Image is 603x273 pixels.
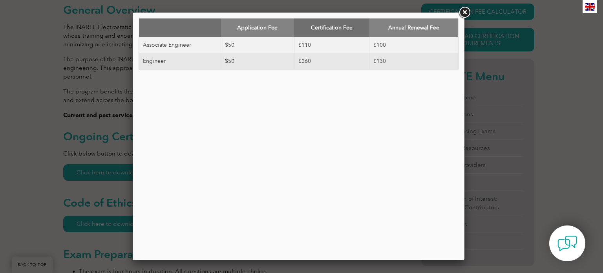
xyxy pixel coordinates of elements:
[457,5,471,20] a: Close
[139,53,221,70] td: Engineer
[369,37,459,53] td: $100
[221,53,294,70] td: $50
[557,234,577,253] img: contact-chat.png
[294,53,369,70] td: $260
[369,53,459,70] td: $130
[585,3,595,11] img: en
[221,18,294,37] th: Application Fee
[294,37,369,53] td: $110
[294,18,369,37] th: Certification Fee
[369,18,459,37] th: Annual Renewal Fee
[139,37,221,53] td: Associate Engineer
[221,37,294,53] td: $50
